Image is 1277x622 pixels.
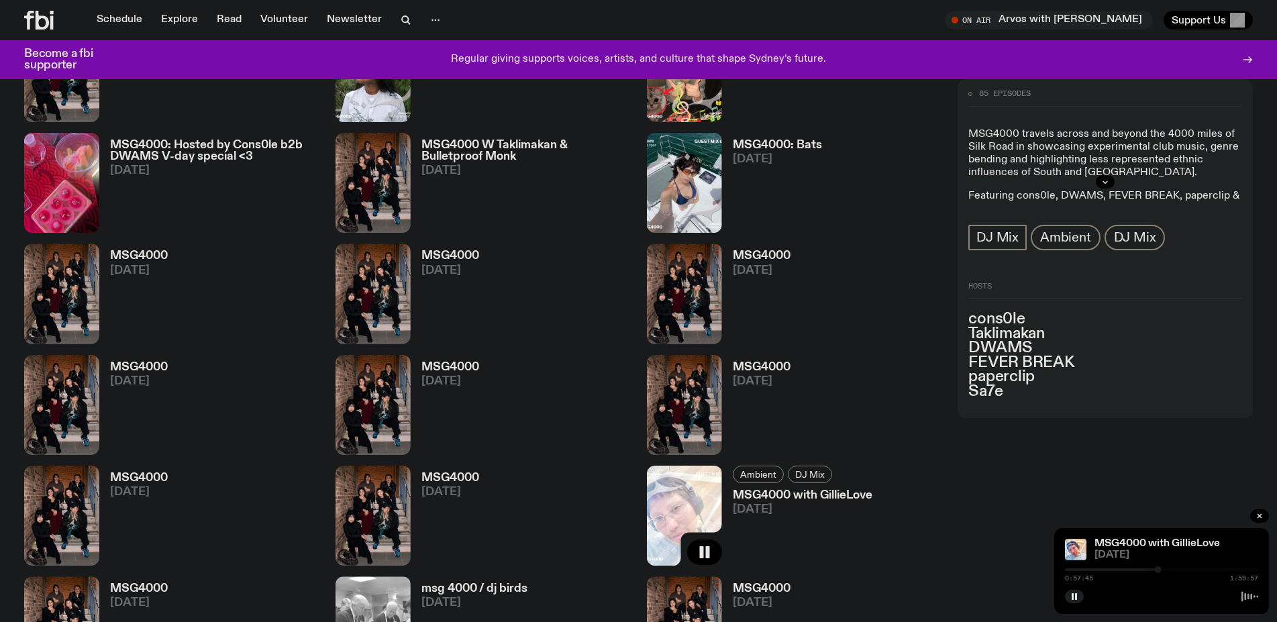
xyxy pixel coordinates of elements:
[411,250,479,344] a: MSG4000[DATE]
[968,341,1242,356] h3: DWAMS
[1114,230,1156,245] span: DJ Mix
[110,250,168,262] h3: MSG4000
[421,583,527,594] h3: msg 4000 / dj birds
[968,128,1242,180] p: MSG4000 travels across and beyond the 4000 miles of Silk Road in showcasing experimental club mus...
[110,265,168,276] span: [DATE]
[1094,550,1258,560] span: [DATE]
[153,11,206,30] a: Explore
[733,597,790,609] span: [DATE]
[411,362,479,455] a: MSG4000[DATE]
[421,140,631,162] h3: MSG4000 W Taklimakan & Bulletproof Monk
[421,486,479,498] span: [DATE]
[968,384,1242,399] h3: Sa7e
[788,466,832,483] a: DJ Mix
[319,11,390,30] a: Newsletter
[979,90,1031,97] span: 85 episodes
[733,140,822,151] h3: MSG4000: Bats
[733,154,822,165] span: [DATE]
[968,312,1242,327] h3: cons0le
[421,250,479,262] h3: MSG4000
[110,597,168,609] span: [DATE]
[1094,538,1220,549] a: MSG4000 with GillieLove
[1031,225,1101,250] a: Ambient
[99,472,168,566] a: MSG4000[DATE]
[733,504,872,515] span: [DATE]
[1230,575,1258,582] span: 1:59:57
[968,356,1242,370] h3: FEVER BREAK
[1172,14,1226,26] span: Support Us
[99,250,168,344] a: MSG4000[DATE]
[411,472,479,566] a: MSG4000[DATE]
[421,376,479,387] span: [DATE]
[99,140,319,233] a: MSG4000: Hosted by Cons0le b2b DWAMS V-day special <3[DATE]
[968,282,1242,299] h2: Hosts
[968,225,1027,250] a: DJ Mix
[421,597,527,609] span: [DATE]
[99,362,168,455] a: MSG4000[DATE]
[1164,11,1253,30] button: Support Us
[733,362,790,373] h3: MSG4000
[451,54,826,66] p: Regular giving supports voices, artists, and culture that shape Sydney’s future.
[110,486,168,498] span: [DATE]
[968,370,1242,384] h3: paperclip
[733,376,790,387] span: [DATE]
[740,469,776,479] span: Ambient
[209,11,250,30] a: Read
[722,250,790,344] a: MSG4000[DATE]
[421,265,479,276] span: [DATE]
[968,327,1242,342] h3: Taklimakan
[110,583,168,594] h3: MSG4000
[110,165,319,176] span: [DATE]
[421,362,479,373] h3: MSG4000
[24,48,110,71] h3: Become a fbi supporter
[733,490,872,501] h3: MSG4000 with GillieLove
[733,250,790,262] h3: MSG4000
[722,140,822,233] a: MSG4000: Bats[DATE]
[945,11,1153,30] button: On AirArvos with [PERSON_NAME]
[110,376,168,387] span: [DATE]
[110,362,168,373] h3: MSG4000
[976,230,1019,245] span: DJ Mix
[252,11,316,30] a: Volunteer
[411,140,631,233] a: MSG4000 W Taklimakan & Bulletproof Monk[DATE]
[1105,225,1166,250] a: DJ Mix
[733,265,790,276] span: [DATE]
[421,472,479,484] h3: MSG4000
[1040,230,1091,245] span: Ambient
[110,140,319,162] h3: MSG4000: Hosted by Cons0le b2b DWAMS V-day special <3
[722,362,790,455] a: MSG4000[DATE]
[795,469,825,479] span: DJ Mix
[733,583,790,594] h3: MSG4000
[421,165,631,176] span: [DATE]
[110,472,168,484] h3: MSG4000
[733,466,784,483] a: Ambient
[722,490,872,566] a: MSG4000 with GillieLove[DATE]
[1065,575,1093,582] span: 0:57:45
[89,11,150,30] a: Schedule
